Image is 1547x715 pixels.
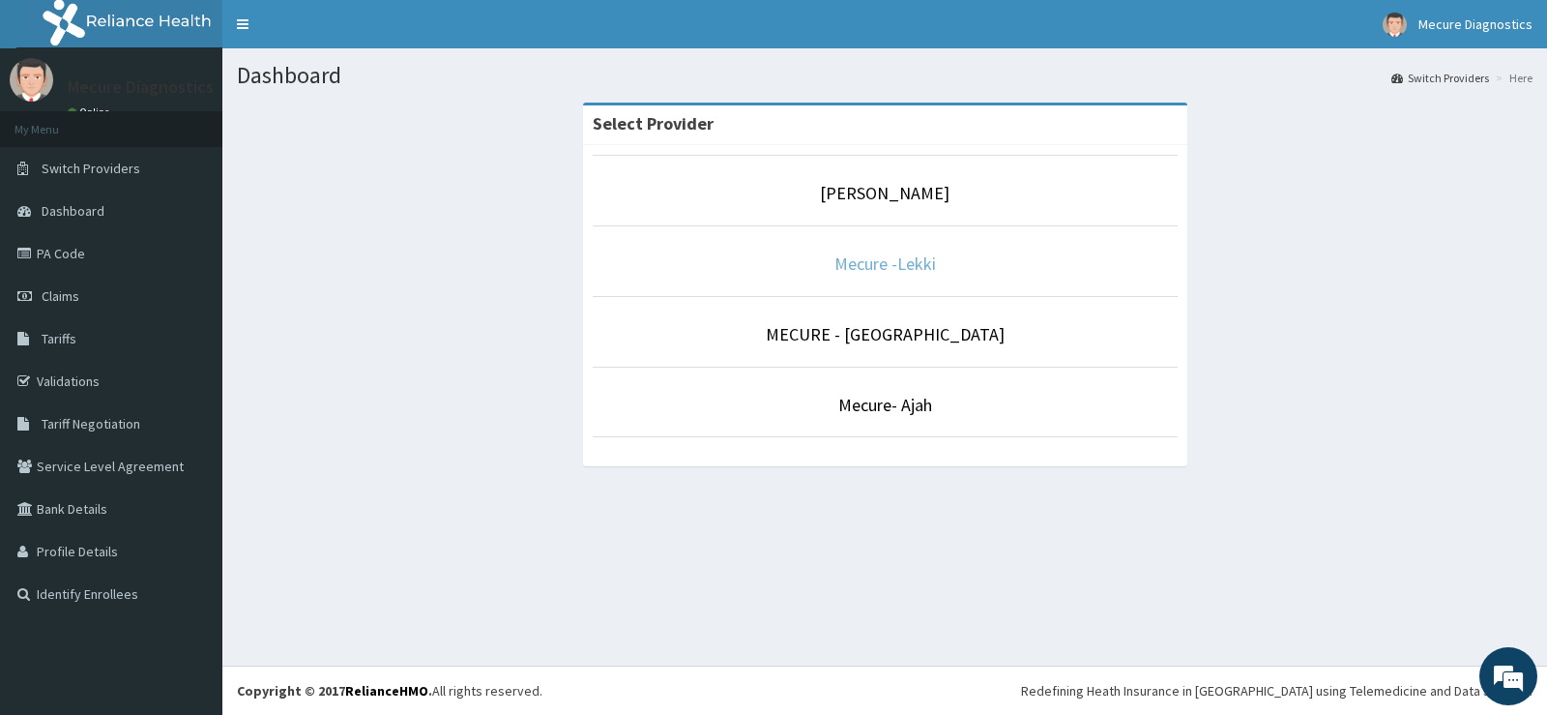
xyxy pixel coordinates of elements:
[1383,13,1407,37] img: User Image
[834,253,936,275] a: Mecure -Lekki
[10,494,368,562] textarea: Type your message and hit 'Enter'
[112,226,267,422] span: We're online!
[237,682,432,700] strong: Copyright © 2017 .
[593,112,714,134] strong: Select Provider
[101,108,325,134] div: Chat with us now
[42,415,140,432] span: Tariff Negotiation
[766,323,1005,345] a: MECURE - [GEOGRAPHIC_DATA]
[1391,70,1489,86] a: Switch Providers
[36,97,78,145] img: d_794563401_company_1708531726252_794563401
[42,160,140,177] span: Switch Providers
[345,682,428,700] a: RelianceHMO
[317,10,364,56] div: Minimize live chat window
[42,330,76,347] span: Tariffs
[820,182,949,204] a: [PERSON_NAME]
[222,666,1547,715] footer: All rights reserved.
[42,202,104,220] span: Dashboard
[838,394,932,416] a: Mecure- Ajah
[1021,681,1532,700] div: Redefining Heath Insurance in [GEOGRAPHIC_DATA] using Telemedicine and Data Science!
[68,78,214,96] p: Mecure Diagnostics
[10,58,53,102] img: User Image
[237,63,1532,88] h1: Dashboard
[68,105,114,119] a: Online
[1491,70,1532,86] li: Here
[1418,15,1532,33] span: Mecure Diagnostics
[42,287,79,305] span: Claims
